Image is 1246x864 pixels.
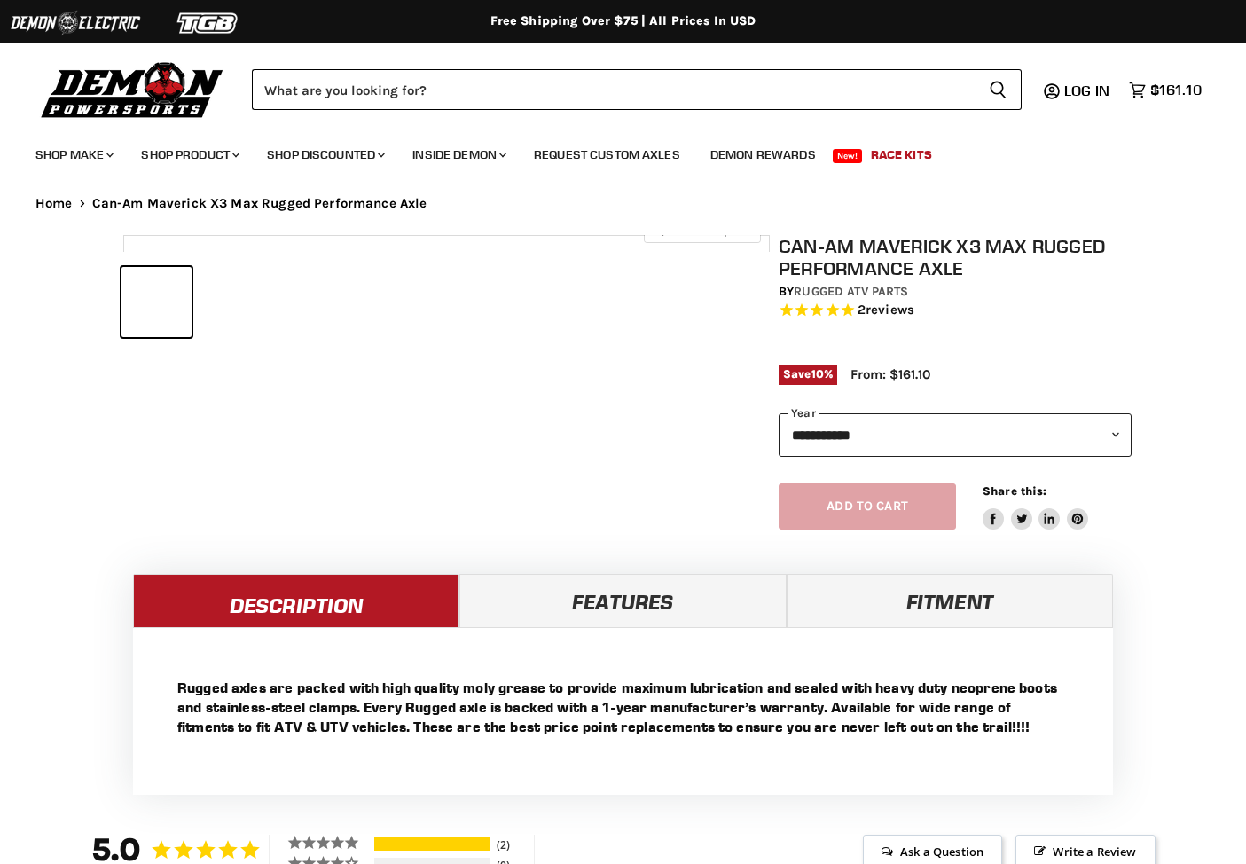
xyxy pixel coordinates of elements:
[1064,82,1109,99] span: Log in
[975,69,1022,110] button: Search
[35,196,73,211] a: Home
[252,69,1022,110] form: Product
[653,224,751,237] span: Click to expand
[811,367,824,381] span: 10
[177,678,1069,736] p: Rugged axles are packed with high quality moly grease to provide maximum lubrication and sealed w...
[1120,77,1211,103] a: $161.10
[459,574,786,627] a: Features
[779,365,837,384] span: Save %
[92,196,427,211] span: Can-Am Maverick X3 Max Rugged Performance Axle
[374,837,490,851] div: 5-Star Ratings
[287,835,372,850] div: 5 ★
[374,837,490,851] div: 100%
[866,302,914,318] span: reviews
[697,137,829,173] a: Demon Rewards
[252,69,975,110] input: Search
[521,137,694,173] a: Request Custom Axles
[35,58,230,121] img: Demon Powersports
[794,284,908,299] a: Rugged ATV Parts
[1056,82,1120,98] a: Log in
[142,6,275,40] img: TGB Logo 2
[254,137,396,173] a: Shop Discounted
[833,149,863,163] span: New!
[983,483,1088,530] aside: Share this:
[983,484,1046,498] span: Share this:
[121,267,192,337] button: IMAGE thumbnail
[779,302,1132,320] span: Rated 5.0 out of 5 stars 2 reviews
[779,413,1132,457] select: year
[779,282,1132,302] div: by
[128,137,250,173] a: Shop Product
[858,137,945,173] a: Race Kits
[22,130,1197,173] ul: Main menu
[492,837,529,852] div: 2
[779,235,1132,279] h1: Can-Am Maverick X3 Max Rugged Performance Axle
[22,137,124,173] a: Shop Make
[850,366,930,382] span: From: $161.10
[133,574,459,627] a: Description
[787,574,1113,627] a: Fitment
[858,302,914,318] span: 2 reviews
[1150,82,1202,98] span: $161.10
[399,137,517,173] a: Inside Demon
[9,6,142,40] img: Demon Electric Logo 2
